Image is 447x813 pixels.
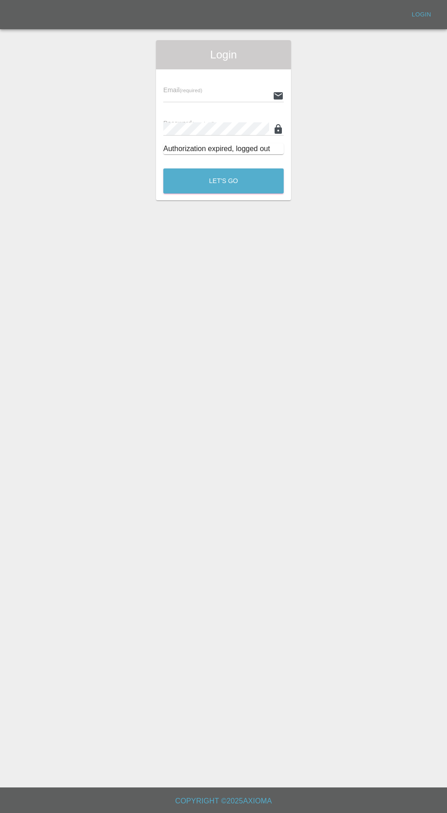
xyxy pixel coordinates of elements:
div: Authorization expired, logged out [163,143,284,154]
h6: Copyright © 2025 Axioma [7,795,440,808]
span: Password [163,120,214,127]
span: Login [163,47,284,62]
small: (required) [192,121,215,126]
span: Email [163,86,202,94]
small: (required) [180,88,203,93]
a: Login [407,8,436,22]
button: Let's Go [163,168,284,194]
